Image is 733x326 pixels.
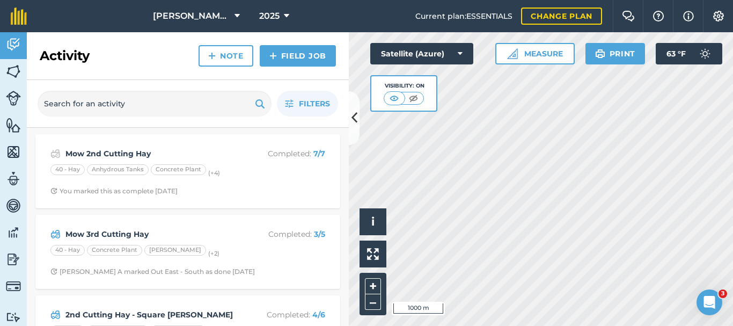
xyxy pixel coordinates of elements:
img: svg+xml;base64,PD94bWwgdmVyc2lvbj0iMS4wIiBlbmNvZGluZz0idXRmLTgiPz4KPCEtLSBHZW5lcmF0b3I6IEFkb2JlIE... [694,43,716,64]
img: svg+xml;base64,PHN2ZyB4bWxucz0iaHR0cDovL3d3dy53My5vcmcvMjAwMC9zdmciIHdpZHRoPSI1MCIgaGVpZ2h0PSI0MC... [387,93,401,104]
a: Mow 3rd Cutting HayCompleted: 3/540 - HayConcrete Plant[PERSON_NAME](+2)Clock with arrow pointing... [42,221,334,282]
img: svg+xml;base64,PD94bWwgdmVyc2lvbj0iMS4wIiBlbmNvZGluZz0idXRmLTgiPz4KPCEtLSBHZW5lcmF0b3I6IEFkb2JlIE... [6,224,21,241]
img: svg+xml;base64,PHN2ZyB4bWxucz0iaHR0cDovL3d3dy53My5vcmcvMjAwMC9zdmciIHdpZHRoPSI1NiIgaGVpZ2h0PSI2MC... [6,144,21,160]
img: svg+xml;base64,PHN2ZyB4bWxucz0iaHR0cDovL3d3dy53My5vcmcvMjAwMC9zdmciIHdpZHRoPSI1NiIgaGVpZ2h0PSI2MC... [6,63,21,79]
img: A question mark icon [652,11,665,21]
iframe: Intercom live chat [697,289,722,315]
img: fieldmargin Logo [11,8,27,25]
img: Four arrows, one pointing top left, one top right, one bottom right and the last bottom left [367,248,379,260]
div: 40 - Hay [50,164,85,175]
span: i [371,215,375,228]
a: Change plan [521,8,602,25]
a: Note [199,45,253,67]
strong: 2nd Cutting Hay - Square [PERSON_NAME] [65,309,236,321]
small: (+ 4 ) [208,169,220,177]
img: svg+xml;base64,PHN2ZyB4bWxucz0iaHR0cDovL3d3dy53My5vcmcvMjAwMC9zdmciIHdpZHRoPSI1NiIgaGVpZ2h0PSI2MC... [6,117,21,133]
span: 2025 [259,10,280,23]
div: 40 - Hay [50,245,85,256]
button: – [365,294,381,310]
p: Completed : [240,228,325,240]
img: svg+xml;base64,PHN2ZyB4bWxucz0iaHR0cDovL3d3dy53My5vcmcvMjAwMC9zdmciIHdpZHRoPSIxOSIgaGVpZ2h0PSIyNC... [595,47,605,60]
div: Visibility: On [384,82,424,90]
button: Filters [277,91,338,117]
img: svg+xml;base64,PD94bWwgdmVyc2lvbj0iMS4wIiBlbmNvZGluZz0idXRmLTgiPz4KPCEtLSBHZW5lcmF0b3I6IEFkb2JlIE... [6,251,21,267]
p: Completed : [240,309,325,321]
button: Satellite (Azure) [370,43,473,64]
h2: Activity [40,47,90,64]
div: Concrete Plant [151,164,206,175]
img: Clock with arrow pointing clockwise [50,268,57,275]
button: Print [585,43,646,64]
img: svg+xml;base64,PD94bWwgdmVyc2lvbj0iMS4wIiBlbmNvZGluZz0idXRmLTgiPz4KPCEtLSBHZW5lcmF0b3I6IEFkb2JlIE... [50,228,61,241]
img: svg+xml;base64,PHN2ZyB4bWxucz0iaHR0cDovL3d3dy53My5vcmcvMjAwMC9zdmciIHdpZHRoPSIxNCIgaGVpZ2h0PSIyNC... [269,49,277,62]
img: Ruler icon [507,48,518,59]
span: Filters [299,98,330,110]
span: [PERSON_NAME] Family Farm [153,10,230,23]
strong: 3 / 5 [314,229,325,239]
div: [PERSON_NAME] [144,245,206,256]
img: svg+xml;base64,PD94bWwgdmVyc2lvbj0iMS4wIiBlbmNvZGluZz0idXRmLTgiPz4KPCEtLSBHZW5lcmF0b3I6IEFkb2JlIE... [6,91,21,106]
strong: Mow 2nd Cutting Hay [65,148,236,160]
strong: 7 / 7 [313,149,325,158]
img: A cog icon [712,11,725,21]
img: svg+xml;base64,PD94bWwgdmVyc2lvbj0iMS4wIiBlbmNvZGluZz0idXRmLTgiPz4KPCEtLSBHZW5lcmF0b3I6IEFkb2JlIE... [6,37,21,53]
img: Two speech bubbles overlapping with the left bubble in the forefront [622,11,635,21]
img: svg+xml;base64,PD94bWwgdmVyc2lvbj0iMS4wIiBlbmNvZGluZz0idXRmLTgiPz4KPCEtLSBHZW5lcmF0b3I6IEFkb2JlIE... [6,198,21,214]
span: Current plan : ESSENTIALS [415,10,512,22]
strong: Mow 3rd Cutting Hay [65,228,236,240]
img: svg+xml;base64,PD94bWwgdmVyc2lvbj0iMS4wIiBlbmNvZGluZz0idXRmLTgiPz4KPCEtLSBHZW5lcmF0b3I6IEFkb2JlIE... [50,308,61,321]
p: Completed : [240,148,325,160]
a: Mow 2nd Cutting HayCompleted: 7/740 - HayAnhydrous TanksConcrete Plant(+4)Clock with arrow pointi... [42,141,334,202]
strong: 4 / 6 [312,310,325,320]
img: svg+xml;base64,PHN2ZyB4bWxucz0iaHR0cDovL3d3dy53My5vcmcvMjAwMC9zdmciIHdpZHRoPSIxOSIgaGVpZ2h0PSIyNC... [255,97,265,110]
div: Concrete Plant [87,245,142,256]
span: 63 ° F [666,43,686,64]
img: svg+xml;base64,PHN2ZyB4bWxucz0iaHR0cDovL3d3dy53My5vcmcvMjAwMC9zdmciIHdpZHRoPSIxNCIgaGVpZ2h0PSIyNC... [208,49,216,62]
img: svg+xml;base64,PHN2ZyB4bWxucz0iaHR0cDovL3d3dy53My5vcmcvMjAwMC9zdmciIHdpZHRoPSIxNyIgaGVpZ2h0PSIxNy... [683,10,694,23]
button: + [365,278,381,294]
a: Field Job [260,45,336,67]
input: Search for an activity [38,91,272,117]
div: You marked this as complete [DATE] [50,187,178,195]
button: Measure [495,43,575,64]
span: 3 [719,289,727,298]
img: Clock with arrow pointing clockwise [50,187,57,194]
img: svg+xml;base64,PD94bWwgdmVyc2lvbj0iMS4wIiBlbmNvZGluZz0idXRmLTgiPz4KPCEtLSBHZW5lcmF0b3I6IEFkb2JlIE... [50,147,61,160]
button: 63 °F [656,43,722,64]
img: svg+xml;base64,PD94bWwgdmVyc2lvbj0iMS4wIiBlbmNvZGluZz0idXRmLTgiPz4KPCEtLSBHZW5lcmF0b3I6IEFkb2JlIE... [6,279,21,294]
small: (+ 2 ) [208,250,219,257]
div: Anhydrous Tanks [87,164,149,175]
button: i [360,208,386,235]
div: [PERSON_NAME] A marked Out East - South as done [DATE] [50,267,255,276]
img: svg+xml;base64,PHN2ZyB4bWxucz0iaHR0cDovL3d3dy53My5vcmcvMjAwMC9zdmciIHdpZHRoPSI1MCIgaGVpZ2h0PSI0MC... [407,93,420,104]
img: svg+xml;base64,PD94bWwgdmVyc2lvbj0iMS4wIiBlbmNvZGluZz0idXRmLTgiPz4KPCEtLSBHZW5lcmF0b3I6IEFkb2JlIE... [6,312,21,322]
img: svg+xml;base64,PD94bWwgdmVyc2lvbj0iMS4wIiBlbmNvZGluZz0idXRmLTgiPz4KPCEtLSBHZW5lcmF0b3I6IEFkb2JlIE... [6,171,21,187]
